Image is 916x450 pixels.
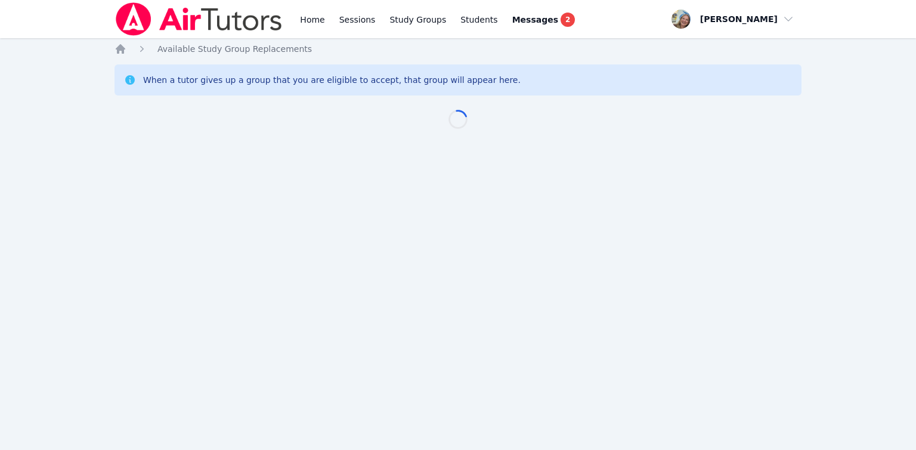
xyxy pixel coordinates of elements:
span: 2 [561,13,575,27]
a: Available Study Group Replacements [157,43,312,55]
nav: Breadcrumb [114,43,801,55]
span: Available Study Group Replacements [157,44,312,54]
img: Air Tutors [114,2,283,36]
span: Messages [512,14,558,26]
div: When a tutor gives up a group that you are eligible to accept, that group will appear here. [143,74,521,86]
